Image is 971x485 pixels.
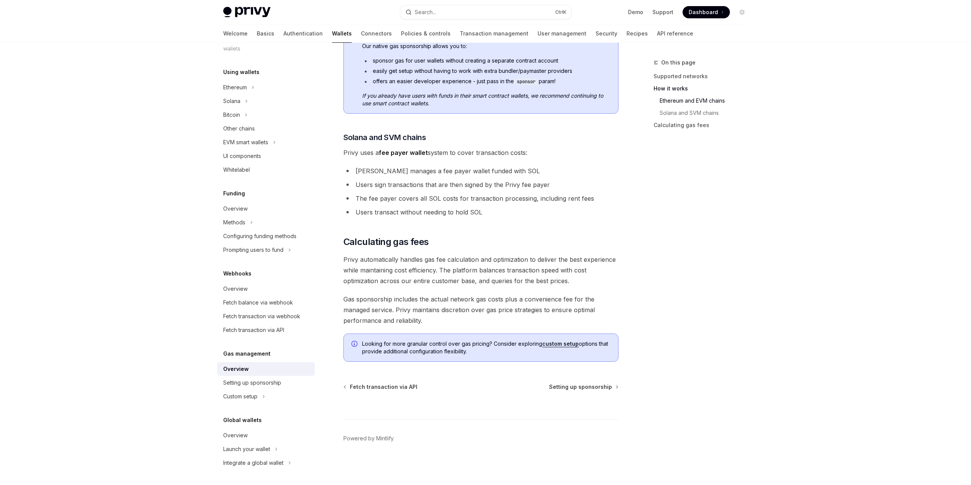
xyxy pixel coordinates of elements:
[217,456,315,470] button: Toggle Integrate a global wallet section
[223,245,283,255] div: Prompting users to fund
[654,70,754,82] a: Supported networks
[223,189,245,198] h5: Funding
[217,442,315,456] button: Toggle Launch your wallet section
[362,77,610,85] li: offers an easier developer experience - just pass in the param!
[283,24,323,43] a: Authentication
[362,57,610,64] li: sponsor gas for user wallets without creating a separate contract account
[223,151,261,161] div: UI components
[343,294,618,326] span: Gas sponsorship includes the actual network gas costs plus a convenience fee for the managed serv...
[362,92,603,106] em: If you already have users with funds in their smart contract wallets, we recommend continuing to ...
[460,24,528,43] a: Transaction management
[555,9,567,15] span: Ctrl K
[343,207,618,218] li: Users transact without needing to hold SOL
[361,24,392,43] a: Connectors
[223,165,250,174] div: Whitelabel
[217,362,315,376] a: Overview
[549,383,612,391] span: Setting up sponsorship
[223,7,271,18] img: light logo
[217,149,315,163] a: UI components
[362,340,610,355] span: Looking for more granular control over gas pricing? Consider exploring options that provide addit...
[654,119,754,131] a: Calculating gas fees
[343,147,618,158] span: Privy uses a system to cover transaction costs:
[362,42,610,50] span: Our native gas sponsorship allows you to:
[415,8,436,17] div: Search...
[217,282,315,296] a: Overview
[217,229,315,243] a: Configuring funding methods
[223,204,248,213] div: Overview
[542,340,579,347] a: custom setup
[652,8,673,16] a: Support
[350,383,417,391] span: Fetch transaction via API
[400,5,571,19] button: Open search
[689,8,718,16] span: Dashboard
[223,325,284,335] div: Fetch transaction via API
[223,298,293,307] div: Fetch balance via webhook
[343,166,618,176] li: [PERSON_NAME] manages a fee payer wallet funded with SOL
[223,124,255,133] div: Other chains
[217,429,315,442] a: Overview
[223,110,240,119] div: Bitcoin
[657,24,693,43] a: API reference
[217,135,315,149] button: Toggle EVM smart wallets section
[351,341,359,348] svg: Info
[223,269,251,278] h5: Webhooks
[223,312,300,321] div: Fetch transaction via webhook
[596,24,617,43] a: Security
[654,95,754,107] a: Ethereum and EVM chains
[379,149,428,156] strong: fee payer wallet
[343,435,394,442] a: Powered by Mintlify
[257,24,274,43] a: Basics
[628,8,643,16] a: Demo
[217,309,315,323] a: Fetch transaction via webhook
[343,179,618,190] li: Users sign transactions that are then signed by the Privy fee payer
[223,68,259,77] h5: Using wallets
[223,138,268,147] div: EVM smart wallets
[217,94,315,108] button: Toggle Solana section
[217,122,315,135] a: Other chains
[217,376,315,390] a: Setting up sponsorship
[654,82,754,95] a: How it works
[661,58,696,67] span: On this page
[217,108,315,122] button: Toggle Bitcoin section
[343,132,426,143] span: Solana and SVM chains
[223,24,248,43] a: Welcome
[217,323,315,337] a: Fetch transaction via API
[217,202,315,216] a: Overview
[223,349,271,358] h5: Gas management
[654,107,754,119] a: Solana and SVM chains
[223,284,248,293] div: Overview
[362,67,610,75] li: easily get setup without having to work with extra bundler/paymaster providers
[217,163,315,177] a: Whitelabel
[549,383,618,391] a: Setting up sponsorship
[217,243,315,257] button: Toggle Prompting users to fund section
[223,458,283,467] div: Integrate a global wallet
[626,24,648,43] a: Recipes
[223,232,296,241] div: Configuring funding methods
[332,24,352,43] a: Wallets
[217,390,315,403] button: Toggle Custom setup section
[736,6,748,18] button: Toggle dark mode
[343,193,618,204] li: The fee payer covers all SOL costs for transaction processing, including rent fees
[514,78,539,85] code: sponsor
[217,296,315,309] a: Fetch balance via webhook
[223,83,247,92] div: Ethereum
[683,6,730,18] a: Dashboard
[223,364,249,374] div: Overview
[223,97,240,106] div: Solana
[223,431,248,440] div: Overview
[217,216,315,229] button: Toggle Methods section
[344,383,417,391] a: Fetch transaction via API
[223,378,281,387] div: Setting up sponsorship
[343,254,618,286] span: Privy automatically handles gas fee calculation and optimization to deliver the best experience w...
[223,218,245,227] div: Methods
[223,392,258,401] div: Custom setup
[401,24,451,43] a: Policies & controls
[217,81,315,94] button: Toggle Ethereum section
[538,24,586,43] a: User management
[223,445,270,454] div: Launch your wallet
[343,236,429,248] span: Calculating gas fees
[223,416,262,425] h5: Global wallets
